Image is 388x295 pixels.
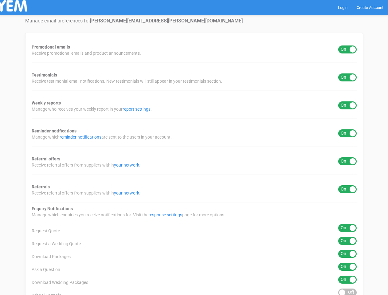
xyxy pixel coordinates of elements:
[32,190,140,196] span: Receive referral offers from suppliers within .
[32,184,50,189] strong: Referrals
[32,106,152,112] span: Manage who receives your weekly report in your .
[32,50,141,56] span: Receive promotional emails and product announcements.
[25,18,363,24] h4: Manage email preferences for
[148,212,182,217] a: response settings
[32,162,140,168] span: Receive referral offers from suppliers within .
[32,156,60,161] strong: Referral offers
[32,212,225,218] span: Manage which enquiries you receive notifications for. Visit the page for more options.
[32,206,73,211] strong: Enquiry Notifications
[32,266,60,273] span: Ask a Question
[123,107,151,112] a: report settings
[32,228,60,234] span: Request Quote
[32,100,61,105] strong: Weekly reports
[114,163,139,167] a: your network
[32,279,88,285] span: Download Wedding Packages
[32,241,81,247] span: Request a Wedding Quote
[32,45,70,49] strong: Promotional emails
[114,191,139,195] a: your network
[32,128,76,133] strong: Reminder notifications
[90,18,243,24] strong: [PERSON_NAME][EMAIL_ADDRESS][PERSON_NAME][DOMAIN_NAME]
[60,135,101,140] a: reminder notifications
[32,78,222,84] span: Receive testimonial email notifications. New testimonials will still appear in your testimonials ...
[32,73,57,77] strong: Testimonials
[32,254,71,260] span: Download Packages
[32,134,172,140] span: Manage which are sent to the users in your account.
